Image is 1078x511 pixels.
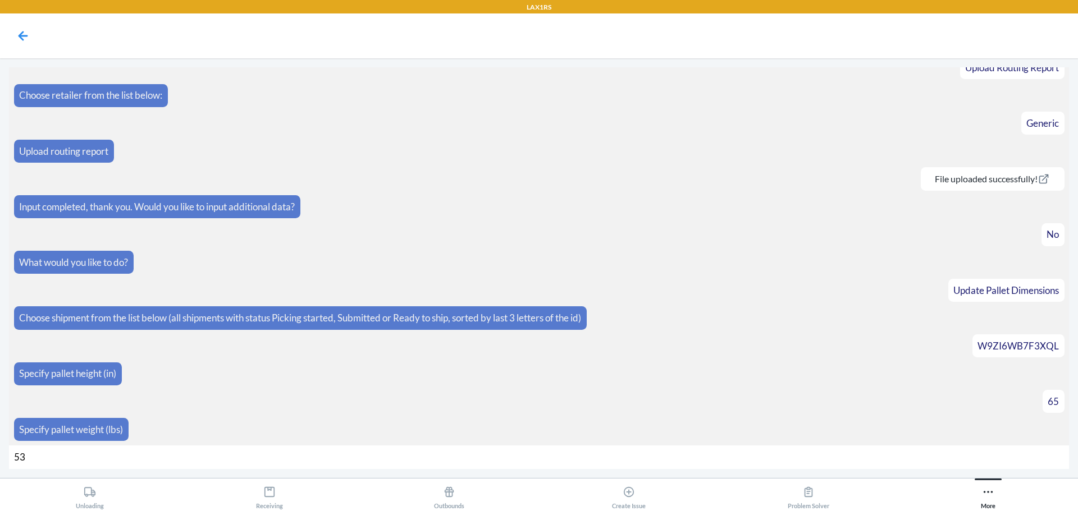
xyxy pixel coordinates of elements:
[977,340,1059,352] span: W9ZI6WB7F3XQL
[898,478,1078,509] button: More
[19,144,108,159] p: Upload routing report
[180,478,359,509] button: Receiving
[527,2,551,12] p: LAX1RS
[1047,228,1059,240] span: No
[719,478,898,509] button: Problem Solver
[19,422,123,437] p: Specify pallet weight (lbs)
[612,481,646,509] div: Create Issue
[19,311,581,325] p: Choose shipment from the list below (all shipments with status Picking started, Submitted or Read...
[981,481,995,509] div: More
[359,478,539,509] button: Outbounds
[19,255,128,270] p: What would you like to do?
[1048,395,1059,407] span: 65
[19,366,116,381] p: Specify pallet height (in)
[19,88,162,103] p: Choose retailer from the list below:
[788,481,829,509] div: Problem Solver
[965,62,1059,73] span: Upload Routing Report
[953,284,1059,296] span: Update Pallet Dimensions
[539,478,719,509] button: Create Issue
[434,481,464,509] div: Outbounds
[926,173,1059,184] a: File uploaded successfully!
[1026,117,1059,129] span: Generic
[256,481,283,509] div: Receiving
[76,481,104,509] div: Unloading
[19,200,295,214] p: Input completed, thank you. Would you like to input additional data?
